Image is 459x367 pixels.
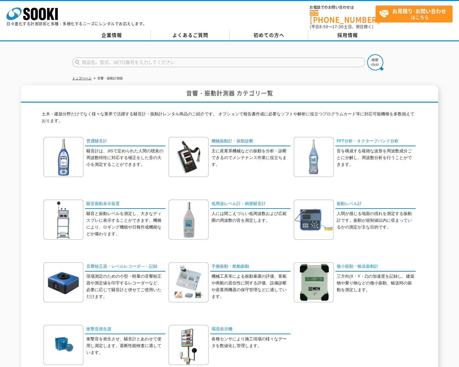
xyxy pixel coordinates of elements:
[43,325,83,365] img: 衝撃音発生器
[169,200,209,240] img: 低周波レベル計・精密騒音計
[43,262,83,302] img: 音響校正器・レベルレコーダ―・記録
[310,10,376,23] a: [PHONE_NUMBER]
[169,262,209,302] img: 手腕振動・船舶振動
[43,200,83,240] img: 騒音振動表示装置
[6,22,147,26] p: 日々進化する計測技術と多種・多様化するニーズにレンタルでお応えします。
[332,24,344,30] span: 17:30
[72,31,151,40] a: 企業情報
[310,5,376,9] span: お電話でのお問い合わせは
[254,31,284,39] span: 初めての方へ
[335,262,416,272] a: 微小振動・輸送振動計
[294,262,334,302] img: 微小振動・輸送振動計
[210,137,290,146] a: 機械振動計・振動診断
[229,31,308,40] a: 初めての方へ
[85,262,165,272] a: 音響校正器・レベルレコーダ―・記録
[337,210,416,230] p: 人間が感じる地面の揺れを測定する振動計です。振動が規制値以内に収まっているかの測定が主な目的です。
[169,137,209,177] img: 機械振動計・振動診断
[392,7,446,15] strong: お見積り･お問い合わせ
[212,273,290,300] p: 機械工具等による振動暴露の評価、客船や商船の居住性に関する評価、設備診断や産業用機器の保守管理などに適しています。
[92,75,123,82] li: 音響・振動計測器
[169,325,209,365] img: 環境表示機
[367,54,383,70] img: btn_search.png
[210,262,290,272] a: 手腕振動・船舶振動
[335,137,416,146] a: FFT分析・オクターブバンド分析
[379,6,452,22] span: はこちら
[86,148,165,168] p: 騒音計は、JISで定められた人間の聴覚の周波数特性に対応する補正をした音の大小を測定することができます。
[376,5,453,22] a: お見積り･お問い合わせはこちら
[212,336,290,349] p: 各種センサにより施工現場の様々なデータを数値化し管理します。
[319,24,328,30] span: 8:50
[85,325,165,334] a: 衝撃音発生器
[294,200,334,240] img: 振動レベル計
[151,31,229,40] a: よくあるご質問
[308,31,387,40] a: 採用情報
[335,200,416,209] a: 振動レベル計
[43,137,83,177] img: 普通騒音計
[294,137,334,177] img: FFT分析・オクターブバンド分析
[210,200,290,209] a: 低周波レベル計・精密騒音計
[86,273,165,300] p: 現場測定のための小型・軽量の音響校正器や測定値を印字するレコーダーなど、必要に応じて騒音計と併せてご使用いただけます。
[210,325,290,334] a: 環境表示機
[212,210,290,224] p: 人には聞こえづらい低周波数および広範囲の周波数の音を測定します。
[337,148,416,168] p: 音を構成する複雑な波形を周波数成分ごとに分解し、周波数分析を行うことができます。
[86,210,165,237] p: 騒音と振動レベルを測定し、大きなディスプレに表示することができます。機種により、ロギング機能や日報作成機能などが備わります。
[310,24,373,30] span: (平日 ～ 土日、祝日除く)
[85,137,165,146] a: 普通騒音計
[212,148,290,168] p: 主に産業系機械などの振動を分析・診断できるのでメンテナンス作業に役立ちます。
[337,273,416,293] p: 三方向(X・Y・Z)の加速度を記録し、建築物や乗り物などの微小振動、輸送時の振動を測定します。
[86,336,165,356] p: 衝撃音を発生させ、騒音計とあわせて使用し測定します。遮断性能検査に適しています。
[42,111,417,128] p: 土木・建築分野だけでなく様々な業界で活躍する騒音計・振動計レンタル商品のご紹介です。 オプションで報告書作成に必要なソフトや解析に役立つプログラムカード等に対応可能機種を多数揃えております。
[72,58,365,67] input: 商品名、型式、NETIS番号を入力してください
[21,85,438,103] h1: 音響・振動計測器 カテゴリ一覧
[85,200,165,209] a: 騒音振動表示装置
[72,76,91,80] a: トップページ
